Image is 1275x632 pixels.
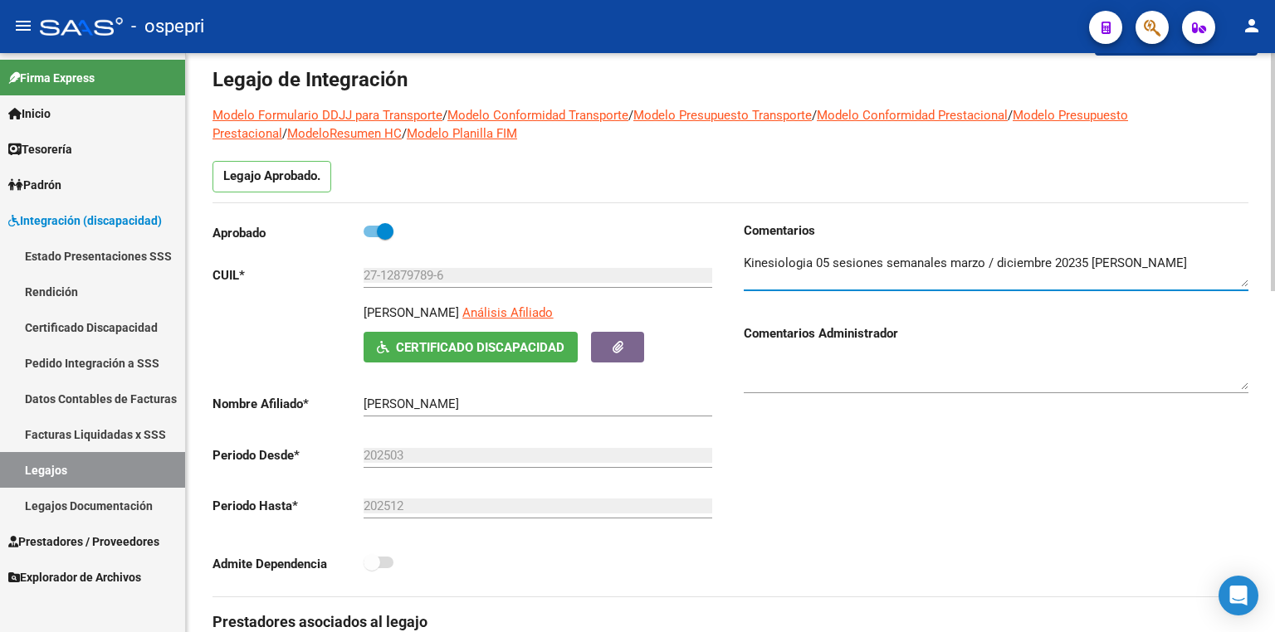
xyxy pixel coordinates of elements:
[287,126,402,141] a: ModeloResumen HC
[13,16,33,36] mat-icon: menu
[212,161,331,192] p: Legajo Aprobado.
[8,140,72,158] span: Tesorería
[462,305,553,320] span: Análisis Afiliado
[744,324,1248,343] h3: Comentarios Administrador
[212,224,364,242] p: Aprobado
[8,532,159,551] span: Prestadores / Proveedores
[131,8,204,45] span: - ospepri
[364,332,578,362] button: Certificado Discapacidad
[447,108,628,123] a: Modelo Conformidad Transporte
[212,395,364,413] p: Nombre Afiliado
[212,555,364,573] p: Admite Dependencia
[8,105,51,123] span: Inicio
[212,108,442,123] a: Modelo Formulario DDJJ para Transporte
[407,126,517,141] a: Modelo Planilla FIM
[817,108,1008,123] a: Modelo Conformidad Prestacional
[633,108,812,123] a: Modelo Presupuesto Transporte
[396,340,564,355] span: Certificado Discapacidad
[8,211,162,230] span: Integración (discapacidad)
[1219,576,1258,615] div: Open Intercom Messenger
[364,304,459,322] p: [PERSON_NAME]
[8,69,95,87] span: Firma Express
[212,446,364,464] p: Periodo Desde
[8,568,141,586] span: Explorador de Archivos
[1242,16,1262,36] mat-icon: person
[212,266,364,284] p: CUIL
[8,176,61,194] span: Padrón
[212,66,1248,93] h1: Legajo de Integración
[744,221,1248,240] h3: Comentarios
[212,497,364,515] p: Periodo Hasta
